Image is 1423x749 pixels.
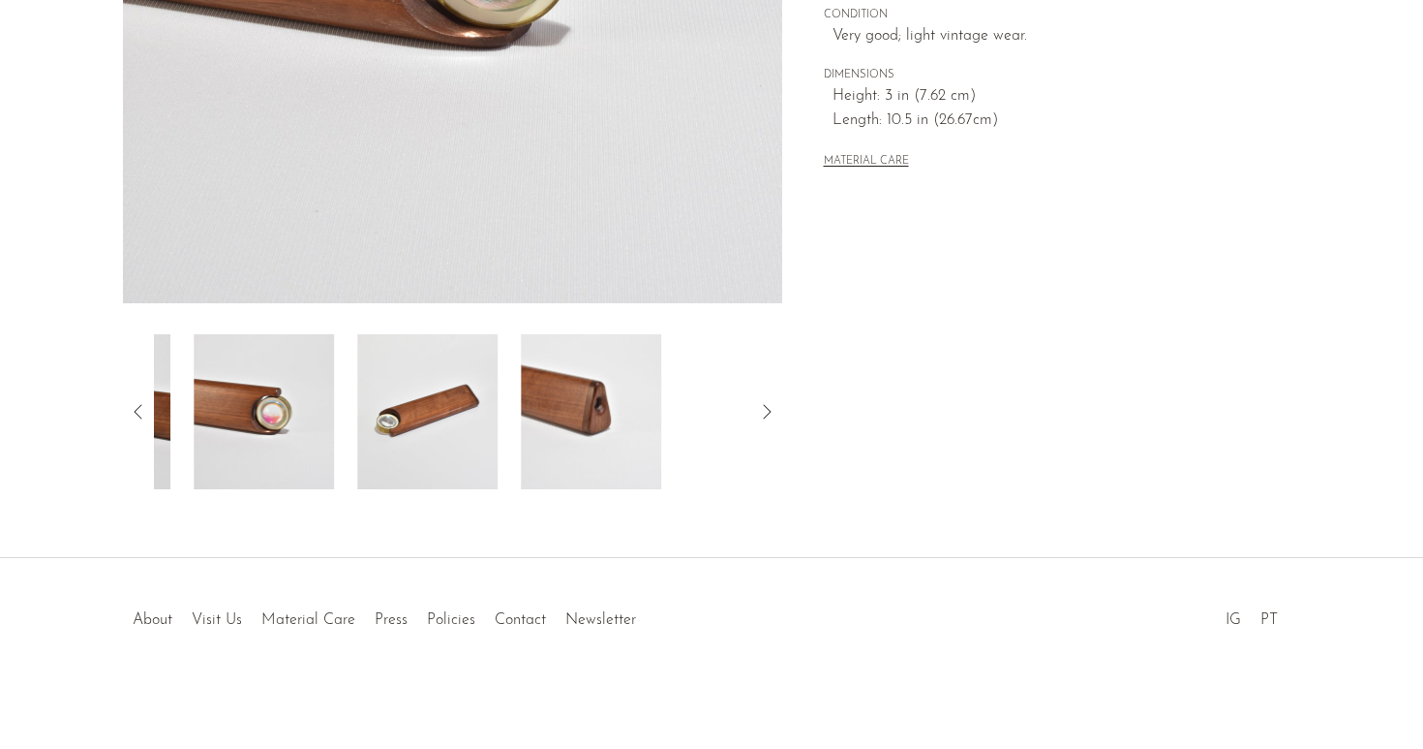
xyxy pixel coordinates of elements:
[1260,612,1278,628] a: PT
[824,67,1259,84] span: DIMENSIONS
[824,155,909,170] button: MATERIAL CARE
[824,7,1259,24] span: CONDITION
[194,334,334,489] img: Handcrafted Wooden Kaleidoscope
[833,24,1259,49] span: Very good; light vintage wear.
[357,334,498,489] img: Handcrafted Wooden Kaleidoscope
[427,612,475,628] a: Policies
[495,612,546,628] a: Contact
[133,612,172,628] a: About
[123,597,646,634] ul: Quick links
[30,334,170,489] img: Handcrafted Wooden Kaleidoscope
[1226,612,1241,628] a: IG
[1216,597,1287,634] ul: Social Medias
[521,334,661,489] img: Handcrafted Wooden Kaleidoscope
[192,612,242,628] a: Visit Us
[833,84,1259,109] span: Height: 3 in (7.62 cm)
[375,612,408,628] a: Press
[261,612,355,628] a: Material Care
[833,109,1259,134] span: Length: 10.5 in (26.67cm)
